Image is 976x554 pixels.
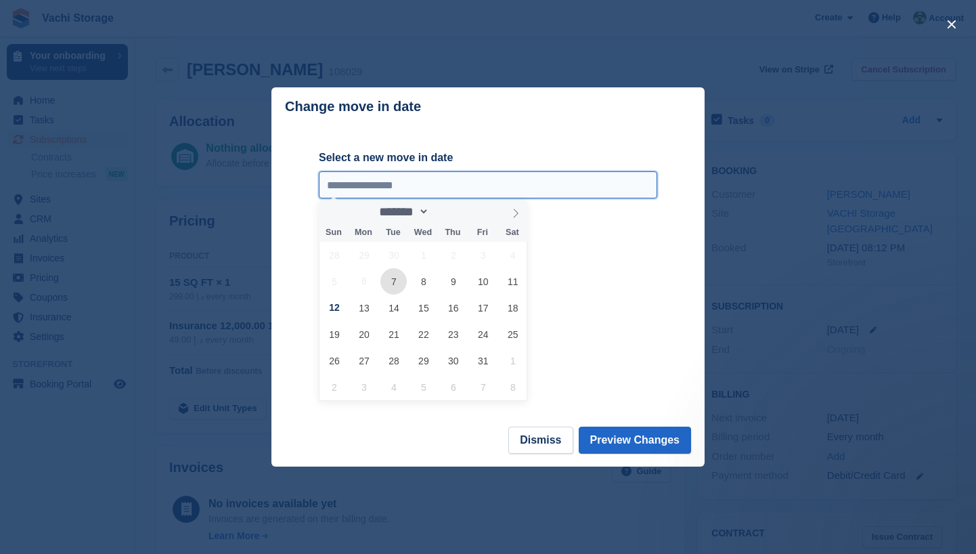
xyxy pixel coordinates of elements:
span: Mon [349,228,378,237]
span: October 12, 2025 [321,295,347,321]
span: October 29, 2025 [410,347,437,374]
span: October 21, 2025 [380,321,407,347]
span: October 28, 2025 [380,347,407,374]
span: October 19, 2025 [321,321,347,347]
span: October 6, 2025 [351,268,377,295]
span: November 3, 2025 [351,374,377,400]
span: October 20, 2025 [351,321,377,347]
input: Year [429,205,472,219]
button: close [941,14,962,35]
span: September 29, 2025 [351,242,377,268]
span: October 3, 2025 [470,242,496,268]
span: Sun [319,228,349,237]
span: October 30, 2025 [440,347,466,374]
span: November 6, 2025 [440,374,466,400]
span: Fri [468,228,497,237]
span: November 7, 2025 [470,374,496,400]
span: October 31, 2025 [470,347,496,374]
span: September 28, 2025 [321,242,347,268]
span: November 4, 2025 [380,374,407,400]
span: October 23, 2025 [440,321,466,347]
span: October 18, 2025 [500,295,526,321]
span: October 11, 2025 [500,268,526,295]
span: October 27, 2025 [351,347,377,374]
span: Tue [378,228,408,237]
span: November 8, 2025 [500,374,526,400]
label: Select a new move in date [319,150,657,166]
button: Preview Changes [579,427,692,454]
span: October 5, 2025 [321,268,347,295]
p: Change move in date [285,99,421,114]
span: Thu [438,228,468,237]
span: October 7, 2025 [380,268,407,295]
span: October 2, 2025 [440,242,466,268]
span: October 14, 2025 [380,295,407,321]
span: October 17, 2025 [470,295,496,321]
span: October 16, 2025 [440,295,466,321]
span: November 5, 2025 [410,374,437,400]
span: October 13, 2025 [351,295,377,321]
span: September 30, 2025 [380,242,407,268]
span: November 2, 2025 [321,374,347,400]
span: October 22, 2025 [410,321,437,347]
span: October 25, 2025 [500,321,526,347]
span: November 1, 2025 [500,347,526,374]
span: October 9, 2025 [440,268,466,295]
span: Wed [408,228,438,237]
span: October 26, 2025 [321,347,347,374]
select: Month [374,205,429,219]
span: October 8, 2025 [410,268,437,295]
span: October 4, 2025 [500,242,526,268]
span: October 1, 2025 [410,242,437,268]
button: Dismiss [508,427,573,454]
span: Sat [497,228,527,237]
span: October 10, 2025 [470,268,496,295]
span: October 15, 2025 [410,295,437,321]
span: October 24, 2025 [470,321,496,347]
